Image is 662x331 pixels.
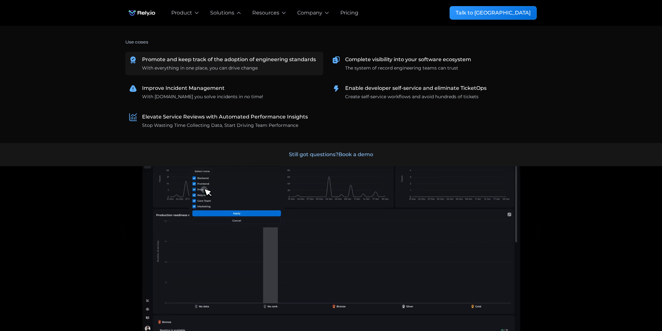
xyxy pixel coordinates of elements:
div: Talk to [GEOGRAPHIC_DATA] [456,9,531,17]
div: Product [171,9,192,17]
a: Still got questions?Book a demo [10,143,652,166]
div: Improve Incident Management [142,84,225,92]
div: Resources [252,9,279,17]
div: Still got questions? [289,151,373,158]
a: Elevate Service Reviews with Automated Performance InsightsStop Wasting Time Collecting Data, Sta... [125,109,323,133]
a: Promote and keep track of the adoption of engineering standardsWith everything in one place, you ... [125,52,323,75]
a: home [125,6,158,19]
iframe: Chatbot [620,288,653,322]
span: Book a demo [338,151,373,157]
div: Solutions [210,9,234,17]
a: Pricing [340,9,358,17]
div: Enable developer self-service and eliminate TicketOps [345,84,487,92]
div: With everything in one place, you can drive change [142,65,258,71]
a: Enable developer self-service and eliminate TicketOpsCreate self-service workflows and avoid hund... [328,80,526,104]
div: Company [297,9,322,17]
a: Talk to [GEOGRAPHIC_DATA] [450,6,537,20]
div: Promote and keep track of the adoption of engineering standards [142,56,316,63]
h4: Use cases [125,36,526,48]
div: Create self-service workflows and avoid hundreds of tickets [345,93,479,100]
div: Stop Wasting Time Collecting Data, Start Driving Team Performance [142,122,298,129]
a: Complete visibility into your software ecosystemThe system of record engineering teams can trust [328,52,526,75]
div: Elevate Service Reviews with Automated Performance Insights [142,113,308,121]
a: Improve Incident ManagementWith [DOMAIN_NAME] you solve incidents in no time! [125,80,323,104]
div: With [DOMAIN_NAME] you solve incidents in no time! [142,93,263,100]
div: The system of record engineering teams can trust [345,65,458,71]
div: Complete visibility into your software ecosystem [345,56,471,63]
img: Rely.io logo [125,6,158,19]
